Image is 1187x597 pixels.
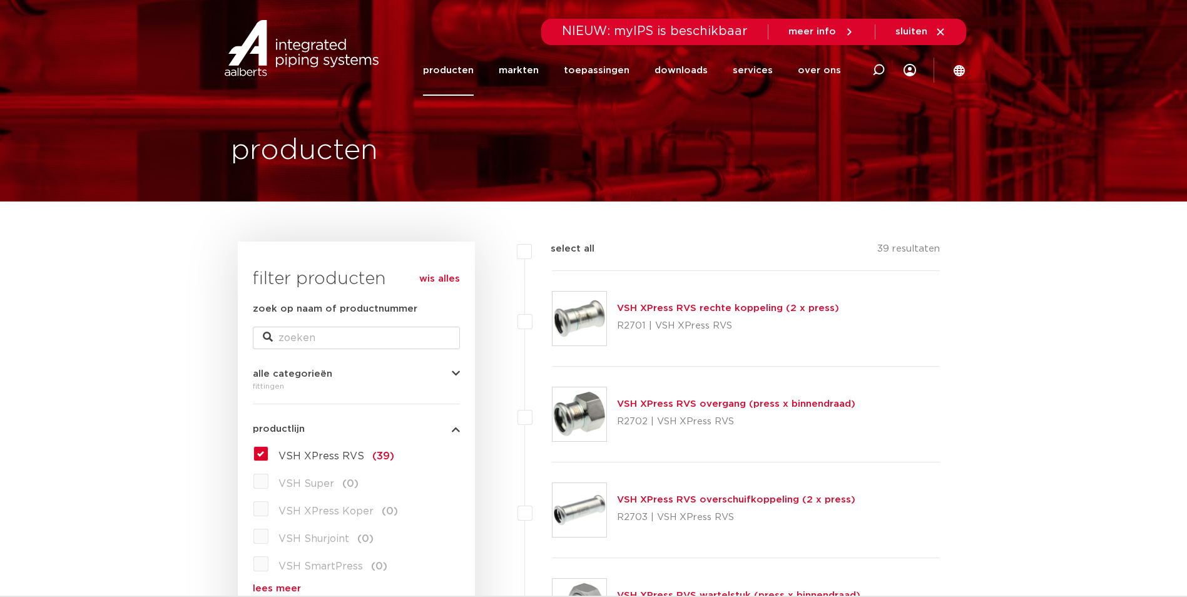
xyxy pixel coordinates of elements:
span: NIEUW: myIPS is beschikbaar [562,25,748,38]
span: VSH XPress Koper [278,506,374,516]
a: VSH XPress RVS overschuifkoppeling (2 x press) [617,495,855,504]
span: meer info [788,27,836,36]
span: productlijn [253,424,305,434]
button: productlijn [253,424,460,434]
a: markten [499,45,539,96]
button: alle categorieën [253,369,460,379]
img: Thumbnail for VSH XPress RVS overgang (press x binnendraad) [553,387,606,441]
a: producten [423,45,474,96]
a: sluiten [895,26,946,38]
span: alle categorieën [253,369,332,379]
a: meer info [788,26,855,38]
a: lees meer [253,584,460,593]
span: (0) [371,561,387,571]
span: VSH XPress RVS [278,451,364,461]
a: downloads [655,45,708,96]
nav: Menu [423,45,841,96]
span: (0) [342,479,359,489]
p: R2702 | VSH XPress RVS [617,412,855,432]
input: zoeken [253,327,460,349]
span: VSH Super [278,479,334,489]
h3: filter producten [253,267,460,292]
label: select all [532,242,594,257]
span: (39) [372,451,394,461]
span: (0) [357,534,374,544]
img: Thumbnail for VSH XPress RVS overschuifkoppeling (2 x press) [553,483,606,537]
div: fittingen [253,379,460,394]
span: VSH Shurjoint [278,534,349,544]
a: VSH XPress RVS rechte koppeling (2 x press) [617,304,839,313]
span: (0) [382,506,398,516]
img: Thumbnail for VSH XPress RVS rechte koppeling (2 x press) [553,292,606,345]
a: wis alles [419,272,460,287]
a: over ons [798,45,841,96]
h1: producten [231,131,378,171]
span: VSH SmartPress [278,561,363,571]
p: R2703 | VSH XPress RVS [617,508,855,528]
a: services [733,45,773,96]
a: toepassingen [564,45,629,96]
a: VSH XPress RVS overgang (press x binnendraad) [617,399,855,409]
p: 39 resultaten [877,242,940,261]
p: R2701 | VSH XPress RVS [617,316,839,336]
span: sluiten [895,27,927,36]
div: my IPS [904,45,916,96]
label: zoek op naam of productnummer [253,302,417,317]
